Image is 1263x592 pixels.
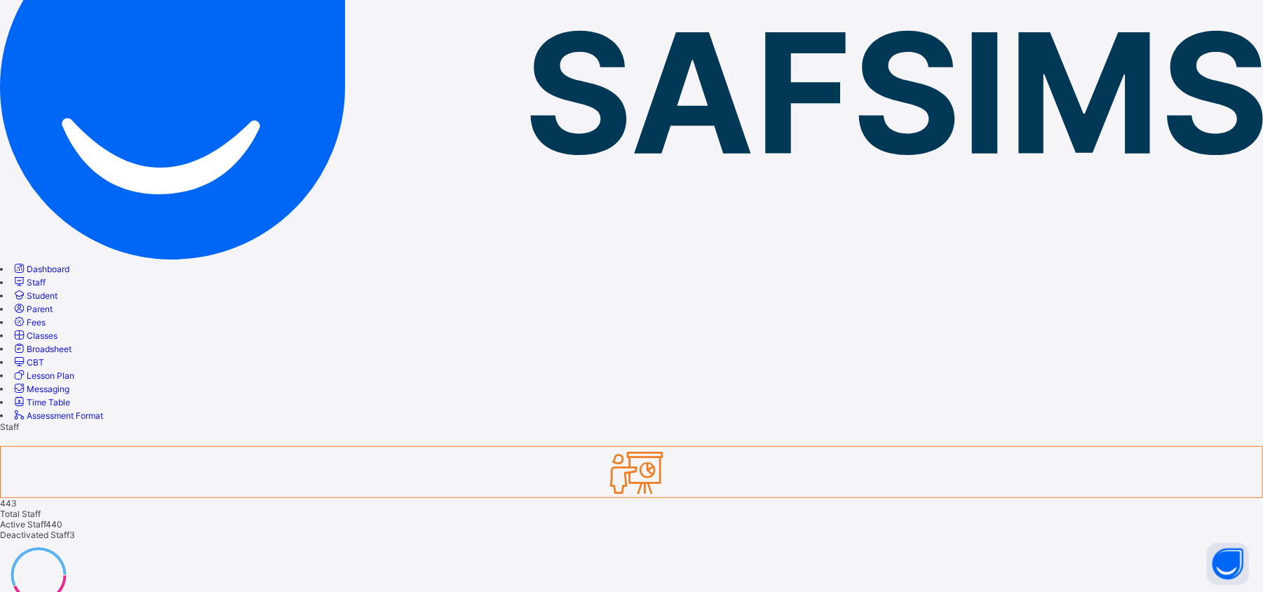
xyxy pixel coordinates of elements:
span: Parent [27,304,53,314]
a: Broadsheet [12,344,72,354]
span: Classes [27,330,58,341]
span: Messaging [27,384,69,394]
span: 440 [46,519,62,530]
a: Lesson Plan [12,370,74,381]
a: Messaging [12,384,69,394]
a: Fees [12,317,46,328]
span: Assessment Format [27,410,103,421]
a: Staff [12,277,46,288]
a: Assessment Format [12,410,103,421]
a: Parent [12,304,53,314]
a: Classes [12,330,58,341]
span: Staff [27,277,46,288]
a: Dashboard [12,264,69,274]
a: Student [12,290,58,301]
span: Time Table [27,397,70,408]
span: Dashboard [27,264,69,274]
span: Lesson Plan [27,370,74,381]
span: CBT [27,357,44,368]
span: 3 [69,530,75,540]
button: Open asap [1207,543,1249,585]
span: Broadsheet [27,344,72,354]
a: CBT [12,357,44,368]
span: Student [27,290,58,301]
a: Time Table [12,397,70,408]
span: Fees [27,317,46,328]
